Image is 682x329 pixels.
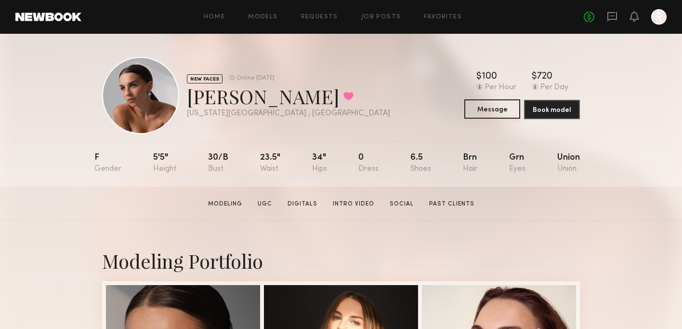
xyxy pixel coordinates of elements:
a: Past Clients [425,200,478,208]
div: NEW FACES [187,74,223,83]
button: Message [464,99,520,119]
div: 30/b [208,153,228,173]
div: Modeling Portfolio [102,248,580,274]
a: Job Posts [361,14,401,20]
div: 5'5" [153,153,176,173]
a: Favorites [424,14,462,20]
a: R [651,9,667,25]
a: Home [204,14,225,20]
a: Digitals [284,200,321,208]
a: UGC [254,200,276,208]
div: Grn [509,153,525,173]
div: 100 [482,72,497,82]
button: Book model [524,100,580,119]
div: Union [557,153,580,173]
a: Intro Video [329,200,378,208]
div: 23.5" [260,153,280,173]
div: Online [DATE] [236,75,275,82]
div: 720 [537,72,552,82]
a: Modeling [204,200,246,208]
a: Requests [301,14,338,20]
div: Per Day [540,83,568,92]
div: $ [532,72,537,82]
div: 0 [358,153,379,173]
div: [PERSON_NAME] [187,83,390,109]
div: Per Hour [485,83,516,92]
div: Brn [463,153,477,173]
div: $ [476,72,482,82]
a: Models [248,14,277,20]
div: [US_STATE][GEOGRAPHIC_DATA] , [GEOGRAPHIC_DATA] [187,110,390,118]
a: Social [386,200,418,208]
div: 6.5 [410,153,431,173]
div: 34" [312,153,327,173]
div: F [94,153,121,173]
